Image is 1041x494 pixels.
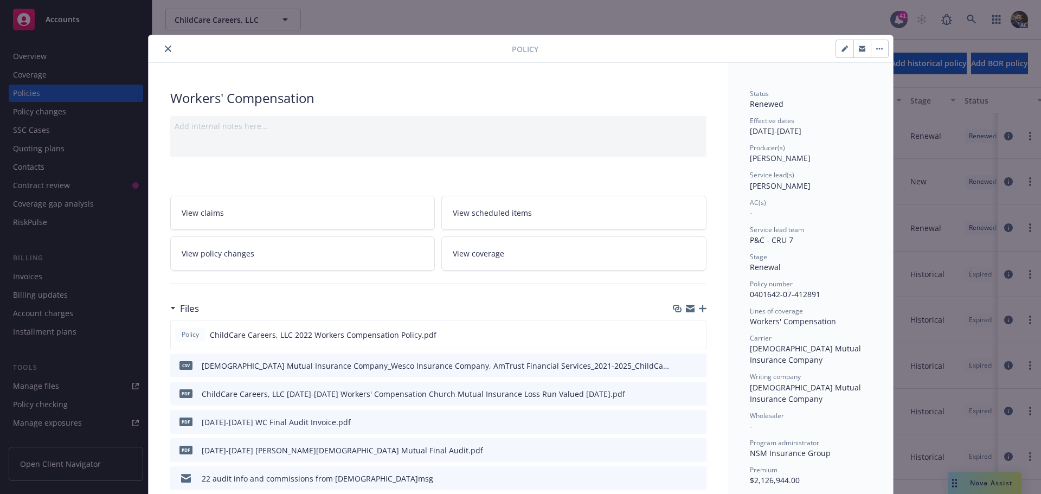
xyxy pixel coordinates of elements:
[202,416,351,428] div: [DATE]-[DATE] WC Final Audit Invoice.pdf
[750,153,811,163] span: [PERSON_NAME]
[179,389,192,397] span: pdf
[675,416,684,428] button: download file
[750,465,777,474] span: Premium
[750,181,811,191] span: [PERSON_NAME]
[750,372,801,381] span: Writing company
[202,360,671,371] div: [DEMOGRAPHIC_DATA] Mutual Insurance Company_Wesco Insurance Company, AmTrust Financial Services_2...
[750,438,819,447] span: Program administrator
[750,333,772,343] span: Carrier
[202,388,625,400] div: ChildCare Careers, LLC [DATE]-[DATE] Workers' Compensation Church Mutual Insurance Loss Run Value...
[170,89,706,107] div: Workers' Compensation
[750,143,785,152] span: Producer(s)
[202,445,483,456] div: [DATE]-[DATE] [PERSON_NAME][DEMOGRAPHIC_DATA] Mutual Final Audit.pdf
[182,248,254,259] span: View policy changes
[179,330,201,339] span: Policy
[512,43,538,55] span: Policy
[179,446,192,454] span: pdf
[692,473,702,484] button: preview file
[675,473,684,484] button: download file
[675,445,684,456] button: download file
[179,361,192,369] span: csv
[750,89,769,98] span: Status
[750,316,871,327] div: Workers' Compensation
[750,421,753,431] span: -
[453,207,532,219] span: View scheduled items
[692,445,702,456] button: preview file
[750,252,767,261] span: Stage
[692,416,702,428] button: preview file
[162,42,175,55] button: close
[441,236,706,271] a: View coverage
[675,360,684,371] button: download file
[170,301,199,316] div: Files
[675,388,684,400] button: download file
[175,120,702,132] div: Add internal notes here...
[750,475,800,485] span: $2,126,944.00
[750,208,753,218] span: -
[750,343,863,365] span: [DEMOGRAPHIC_DATA] Mutual Insurance Company
[202,473,433,484] div: 22 audit info and commissions from [DEMOGRAPHIC_DATA]msg
[750,411,784,420] span: Wholesaler
[750,306,803,316] span: Lines of coverage
[750,262,781,272] span: Renewal
[750,448,831,458] span: NSM Insurance Group
[750,116,871,137] div: [DATE] - [DATE]
[170,196,435,230] a: View claims
[750,225,804,234] span: Service lead team
[750,116,794,125] span: Effective dates
[750,198,766,207] span: AC(s)
[182,207,224,219] span: View claims
[674,329,683,341] button: download file
[750,170,794,179] span: Service lead(s)
[692,388,702,400] button: preview file
[441,196,706,230] a: View scheduled items
[750,279,793,288] span: Policy number
[750,289,820,299] span: 0401642-07-412891
[750,99,783,109] span: Renewed
[170,236,435,271] a: View policy changes
[210,329,436,341] span: ChildCare Careers, LLC 2022 Workers Compensation Policy.pdf
[692,329,702,341] button: preview file
[453,248,504,259] span: View coverage
[750,235,793,245] span: P&C - CRU 7
[750,382,863,404] span: [DEMOGRAPHIC_DATA] Mutual Insurance Company
[180,301,199,316] h3: Files
[692,360,702,371] button: preview file
[179,418,192,426] span: pdf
